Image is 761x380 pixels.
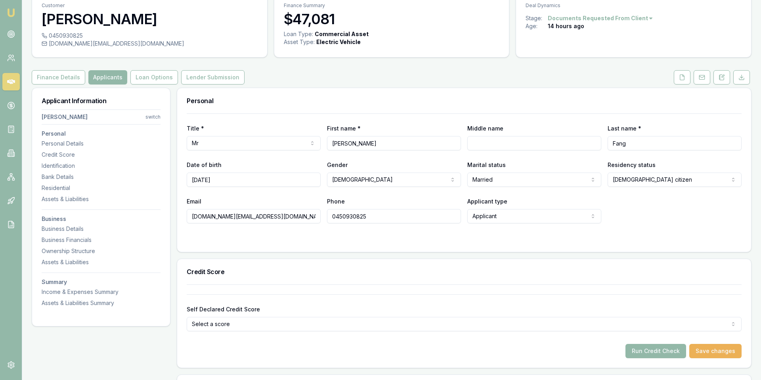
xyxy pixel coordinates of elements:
[130,70,178,84] button: Loan Options
[187,269,742,275] h3: Credit Score
[526,2,742,9] p: Deal Dynamics
[315,30,369,38] div: Commercial Asset
[42,258,161,266] div: Assets & Liabilities
[32,70,85,84] button: Finance Details
[42,162,161,170] div: Identification
[284,38,315,46] div: Asset Type :
[526,14,548,22] div: Stage:
[608,125,641,132] label: Last name *
[467,198,507,205] label: Applicant type
[284,2,500,9] p: Finance Summary
[181,70,245,84] button: Lender Submission
[88,70,127,84] button: Applicants
[87,70,129,84] a: Applicants
[129,70,180,84] a: Loan Options
[42,40,258,48] div: [DOMAIN_NAME][EMAIL_ADDRESS][DOMAIN_NAME]
[42,131,161,136] h3: Personal
[327,209,461,223] input: 0431 234 567
[187,306,260,313] label: Self Declared Credit Score
[327,198,345,205] label: Phone
[6,8,16,17] img: emu-icon-u.png
[180,70,246,84] a: Lender Submission
[187,198,201,205] label: Email
[42,98,161,104] h3: Applicant Information
[689,344,742,358] button: Save changes
[548,22,584,30] div: 14 hours ago
[42,32,258,40] div: 0450930825
[548,14,654,22] button: Documents Requested From Client
[42,184,161,192] div: Residential
[42,195,161,203] div: Assets & Liabilities
[187,125,204,132] label: Title *
[42,113,88,121] div: [PERSON_NAME]
[42,236,161,244] div: Business Financials
[42,151,161,159] div: Credit Score
[42,11,258,27] h3: [PERSON_NAME]
[42,216,161,222] h3: Business
[327,161,348,168] label: Gender
[526,22,548,30] div: Age:
[42,299,161,307] div: Assets & Liabilities Summary
[42,2,258,9] p: Customer
[32,70,87,84] a: Finance Details
[608,161,656,168] label: Residency status
[42,140,161,148] div: Personal Details
[284,30,313,38] div: Loan Type:
[316,38,361,46] div: Electric Vehicle
[42,173,161,181] div: Bank Details
[187,98,742,104] h3: Personal
[467,161,506,168] label: Marital status
[327,125,361,132] label: First name *
[625,344,686,358] button: Run Credit Check
[187,161,222,168] label: Date of birth
[284,11,500,27] h3: $47,081
[42,225,161,233] div: Business Details
[467,125,503,132] label: Middle name
[42,288,161,296] div: Income & Expenses Summary
[145,114,161,120] div: switch
[42,247,161,255] div: Ownership Structure
[42,279,161,285] h3: Summary
[187,173,321,187] input: DD/MM/YYYY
